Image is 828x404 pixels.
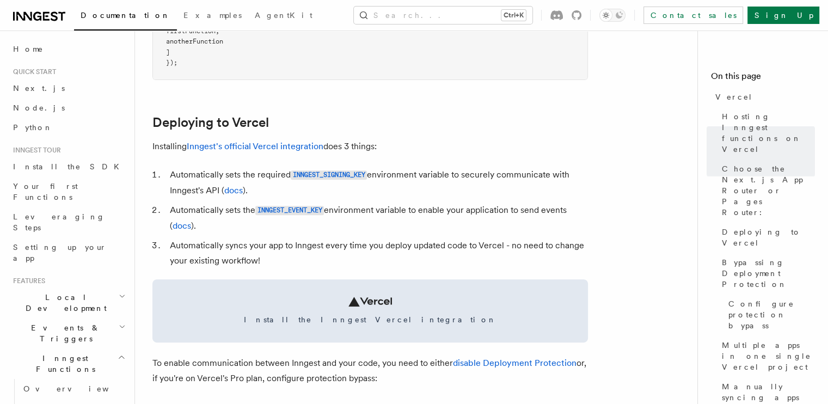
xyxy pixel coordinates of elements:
span: Deploying to Vercel [722,227,815,248]
span: Node.js [13,103,65,112]
span: Local Development [9,292,119,314]
a: Multiple apps in one single Vercel project [717,335,815,377]
span: Bypassing Deployment Protection [722,257,815,290]
h4: On this page [711,70,815,87]
a: AgentKit [248,3,319,29]
a: Next.js [9,78,128,98]
span: Your first Functions [13,182,78,201]
span: Leveraging Steps [13,212,105,232]
span: Inngest Functions [9,353,118,375]
a: Documentation [74,3,177,30]
a: disable Deployment Protection [453,358,576,368]
span: Events & Triggers [9,322,119,344]
a: Setting up your app [9,237,128,268]
span: Next.js [13,84,65,93]
span: , [216,27,219,35]
span: Hosting Inngest functions on Vercel [722,111,815,155]
button: Inngest Functions [9,348,128,379]
span: firstFunction [166,27,216,35]
a: docs [224,185,243,195]
code: INNGEST_EVENT_KEY [255,206,324,215]
li: Automatically sets the required environment variable to securely communicate with Inngest's API ( ). [167,167,588,198]
button: Search...Ctrl+K [354,7,532,24]
li: Automatically sets the environment variable to enable your application to send events ( ). [167,203,588,234]
a: Overview [19,379,128,399]
span: Documentation [81,11,170,20]
a: Your first Functions [9,176,128,207]
span: AgentKit [255,11,312,20]
a: Contact sales [643,7,743,24]
span: Home [13,44,44,54]
a: Vercel [711,87,815,107]
a: docs [173,221,191,231]
a: Bypassing Deployment Protection [717,253,815,294]
span: Inngest tour [9,146,61,155]
a: Hosting Inngest functions on Vercel [717,107,815,159]
span: Examples [183,11,242,20]
a: INNGEST_SIGNING_KEY [291,169,367,180]
span: Configure protection bypass [728,298,815,331]
a: Deploying to Vercel [152,115,269,130]
p: Installing does 3 things: [152,139,588,154]
span: Install the SDK [13,162,126,171]
a: Leveraging Steps [9,207,128,237]
a: INNGEST_EVENT_KEY [255,205,324,215]
a: Examples [177,3,248,29]
span: Quick start [9,68,56,76]
span: Install the Inngest Vercel integration [165,314,575,325]
span: anotherFunction [166,38,223,45]
button: Events & Triggers [9,318,128,348]
a: Deploying to Vercel [717,222,815,253]
a: Home [9,39,128,59]
span: Multiple apps in one single Vercel project [722,340,815,372]
a: Choose the Next.js App Router or Pages Router: [717,159,815,222]
span: ] [166,48,170,56]
span: Python [13,123,53,132]
kbd: Ctrl+K [501,10,526,21]
code: INNGEST_SIGNING_KEY [291,170,367,180]
span: Choose the Next.js App Router or Pages Router: [722,163,815,218]
button: Local Development [9,287,128,318]
li: Automatically syncs your app to Inngest every time you deploy updated code to Vercel - no need to... [167,238,588,268]
a: Install the Inngest Vercel integration [152,279,588,342]
button: Toggle dark mode [599,9,625,22]
span: Features [9,277,45,285]
a: Python [9,118,128,137]
a: Configure protection bypass [724,294,815,335]
a: Inngest's official Vercel integration [187,141,323,151]
a: Node.js [9,98,128,118]
span: Setting up your app [13,243,107,262]
span: Manually syncing apps [722,381,815,403]
a: Sign Up [747,7,819,24]
p: To enable communication between Inngest and your code, you need to either or, if you're on Vercel... [152,356,588,386]
span: }); [166,59,177,66]
a: Install the SDK [9,157,128,176]
span: Vercel [715,91,753,102]
span: Overview [23,384,136,393]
